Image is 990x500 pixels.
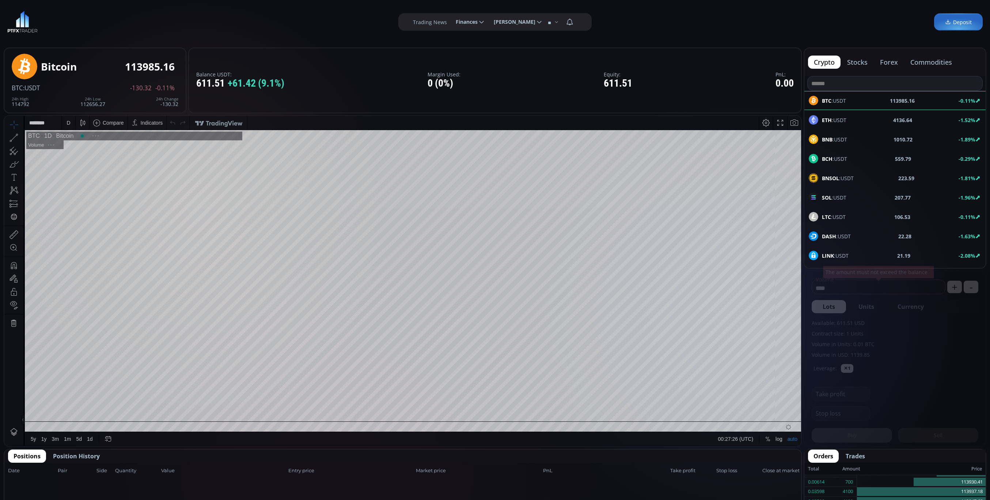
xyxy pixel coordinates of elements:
span: Positions [14,452,41,461]
div: -130.32 [156,97,178,107]
button: Positions [8,450,46,463]
b: 223.59 [898,174,914,182]
div: 5y [26,320,32,326]
div: 4100 [843,487,853,496]
span: Market price [416,467,541,474]
div: BTC [24,17,35,23]
span: Date [8,467,56,474]
div: Bitcoin [47,17,69,23]
span: :USDT [822,232,851,240]
div: Price [860,464,982,474]
div: Bitcoin [41,61,77,72]
div: 1d [83,320,88,326]
div: 5d [72,320,78,326]
b: DASH [822,233,836,240]
b: 106.53 [894,213,910,221]
div: Indicators [136,4,159,10]
div: Volume [24,26,39,32]
div: 1y [37,320,42,326]
span: Take profit [670,467,714,474]
span: :USDT [23,84,40,92]
div: 113937.18 [857,487,986,497]
div: 1m [60,320,67,326]
span: Close at market [762,467,797,474]
button: Trades [840,450,870,463]
div: 113985.16 [125,61,175,72]
span: -130.32 [130,85,152,91]
b: 1010.72 [894,136,913,143]
div: 611.51 [604,78,632,89]
button: crypto [808,56,841,69]
span: Side [96,467,113,474]
b: -0.11% [959,213,975,220]
label: Equity: [604,72,632,77]
span: :USDT [822,252,849,260]
b: BNSOL [822,175,839,182]
span: :USDT [822,213,846,221]
b: -1.96% [959,194,975,201]
div: auto [783,320,793,326]
b: -0.29% [959,155,975,162]
b: 207.77 [895,194,911,201]
span: Entry price [288,467,413,474]
button: Position History [48,450,105,463]
span: Trades [846,452,865,461]
span: :USDT [822,136,847,143]
div: 611.51 [196,78,284,89]
span: Finances [451,15,478,29]
div: Compare [98,4,120,10]
label: Margin Used: [428,72,460,77]
button: 00:27:26 (UTC) [711,316,751,330]
span: 00:27:26 (UTC) [714,320,749,326]
span: :USDT [822,194,846,201]
span: [PERSON_NAME] [489,15,535,29]
div: Go to [98,316,110,330]
b: 22.28 [898,232,911,240]
span: Stop loss [716,467,760,474]
div: Market open [75,17,81,23]
b: SOL [822,194,832,201]
button: commodities [904,56,958,69]
div:  [7,98,12,105]
div: Toggle Percentage [758,316,769,330]
b: -1.52% [959,117,975,124]
div: log [771,320,778,326]
button: forex [874,56,904,69]
div: 1D [35,17,47,23]
div: 0.00 [775,78,794,89]
div: 114792 [12,97,29,107]
b: LTC [822,213,831,220]
span: Pair [58,467,94,474]
div: 24h Low [80,97,105,101]
label: PnL: [775,72,794,77]
button: Orders [808,450,839,463]
span: Position History [53,452,100,461]
b: -1.63% [959,233,975,240]
div: Total [808,464,842,474]
span: BTC [12,84,23,92]
span: PnL [543,467,668,474]
div: 113930.41 [857,477,986,487]
span: :USDT [822,116,846,124]
button: stocks [841,56,873,69]
div: D [62,4,66,10]
span: Quantity [115,467,159,474]
b: -1.81% [959,175,975,182]
div: 112656.27 [80,97,105,107]
div: 0.03598 [808,487,824,496]
div: Toggle Auto Scale [781,316,796,330]
b: ETH [822,117,832,124]
span: -0.11% [155,85,175,91]
div: 0 (0%) [428,78,460,89]
div: 3m [48,320,54,326]
span: Orders [813,452,833,461]
div: 0.00614 [808,477,824,487]
a: Deposit [934,14,983,31]
b: LINK [822,252,834,259]
label: Trading News [413,18,447,26]
b: 559.79 [895,155,911,163]
span: Value [161,467,286,474]
a: LOGO [7,11,38,33]
span: :USDT [822,174,854,182]
span: +61.42 (9.1%) [228,78,284,89]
